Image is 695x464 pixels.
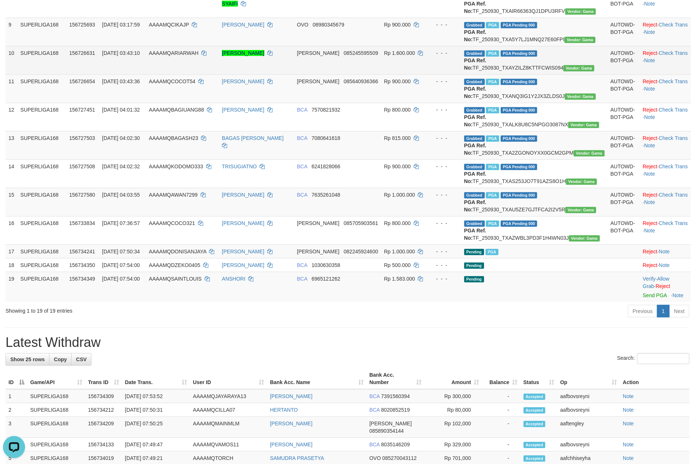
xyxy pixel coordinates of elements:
[17,18,66,46] td: SUPERLIGA168
[424,438,482,451] td: Rp 329,000
[384,107,411,113] span: Rp 800.000
[617,353,689,364] label: Search:
[608,74,640,103] td: AUTOWD-BOT-PGA
[464,263,484,269] span: Pending
[568,122,599,128] span: Vendor URL: https://trx31.1velocity.biz
[384,22,411,28] span: Rp 900.000
[623,407,634,413] a: Note
[384,164,411,169] span: Rp 900.000
[3,3,25,25] button: Open LiveChat chat widget
[640,159,691,188] td: · ·
[149,107,204,113] span: AAAAMQBAGIUANG88
[643,135,657,141] a: Reject
[17,46,66,74] td: SUPERLIGA168
[69,249,95,254] span: 156734241
[464,1,486,14] b: PGA Ref. No:
[69,50,95,56] span: 156726631
[482,438,521,451] td: -
[656,283,670,289] a: Reject
[297,276,307,282] span: BCA
[122,438,190,451] td: [DATE] 07:49:47
[464,199,486,212] b: PGA Ref. No:
[122,403,190,417] td: [DATE] 07:50:31
[6,103,17,131] td: 12
[482,417,521,438] td: -
[270,407,298,413] a: HERTANTO
[27,438,85,451] td: SUPERLIGA168
[482,368,521,389] th: Balance: activate to sort column ascending
[464,79,485,85] span: Grabbed
[102,107,140,113] span: [DATE] 04:01:32
[6,353,49,366] a: Show 25 rows
[643,192,657,198] a: Reject
[640,103,691,131] td: · ·
[384,78,411,84] span: Rp 900.000
[565,207,596,213] span: Vendor URL: https://trx31.1velocity.biz
[6,417,27,438] td: 3
[369,407,380,413] span: BCA
[565,8,596,15] span: Vendor URL: https://trx31.1velocity.biz
[461,74,608,103] td: TF_250930_TXANQ3IG1Y2JX3ZLDS0J
[222,22,264,28] a: [PERSON_NAME]
[557,403,620,417] td: aafbovsreyni
[69,22,95,28] span: 156725693
[643,276,656,282] a: Verify
[297,262,307,268] span: BCA
[27,403,85,417] td: SUPERLIGA168
[69,276,95,282] span: 156734349
[623,421,634,426] a: Note
[644,199,655,205] a: Note
[366,368,424,389] th: Bank Acc. Number: activate to sort column ascending
[486,221,499,227] span: Marked by aafchhiseyha
[482,403,521,417] td: -
[6,389,27,403] td: 1
[270,421,312,426] a: [PERSON_NAME]
[222,50,264,56] a: [PERSON_NAME]
[464,57,486,71] b: PGA Ref. No:
[384,220,411,226] span: Rp 800.000
[222,135,284,141] a: BAGAS [PERSON_NAME]
[461,159,608,188] td: TF_250930_TXAS253JO7T91AZS8O1H
[297,164,307,169] span: BCA
[640,188,691,216] td: · ·
[464,221,485,227] span: Grabbed
[643,276,669,289] span: ·
[312,107,340,113] span: Copy 7570821932 to clipboard
[461,216,608,245] td: TF_250930_TXAZWBL3PD3F1H4WN03J
[501,164,538,170] span: PGA Pending
[297,22,308,28] span: OVO
[312,192,340,198] span: Copy 7635261048 to clipboard
[344,249,378,254] span: Copy 082245924600 to clipboard
[430,219,458,227] div: - - -
[6,159,17,188] td: 14
[222,107,264,113] a: [PERSON_NAME]
[659,22,688,28] a: Check Trans
[430,78,458,85] div: - - -
[608,103,640,131] td: AUTOWD-BOT-PGA
[557,417,620,438] td: aaftengley
[430,248,458,255] div: - - -
[102,50,140,56] span: [DATE] 03:43:10
[270,455,324,461] a: SAMUDRA PRASETYA
[486,136,499,142] span: Marked by aafchoeunmanni
[312,135,340,141] span: Copy 7080641618 to clipboard
[464,136,485,142] span: Grabbed
[524,394,546,400] span: Accepted
[464,276,484,282] span: Pending
[521,368,557,389] th: Status: activate to sort column ascending
[643,107,657,113] a: Reject
[608,216,640,245] td: AUTOWD-BOT-PGA
[149,262,200,268] span: AAAAMQDZEKO0405
[659,50,688,56] a: Check Trans
[623,393,634,399] a: Note
[430,134,458,142] div: - - -
[190,403,267,417] td: AAAAMQCILLA07
[384,249,415,254] span: Rp 1.000.000
[313,22,344,28] span: Copy 08980345679 to clipboard
[643,292,667,298] a: Send PGA
[102,220,140,226] span: [DATE] 07:36:57
[85,438,122,451] td: 156734133
[149,220,195,226] span: AAAAMQCOCO321
[222,249,264,254] a: [PERSON_NAME]
[297,249,339,254] span: [PERSON_NAME]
